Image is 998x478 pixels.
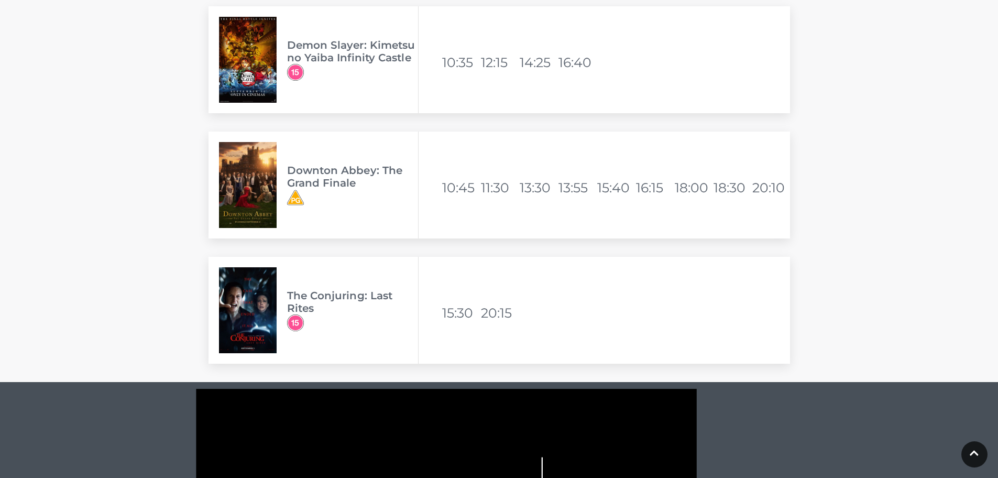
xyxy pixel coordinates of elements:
li: 10:35 [442,50,479,75]
li: 12:15 [481,50,518,75]
li: 16:40 [558,50,595,75]
li: 18:30 [714,175,750,200]
li: 20:15 [481,300,518,325]
li: 18:00 [675,175,711,200]
h3: Demon Slayer: Kimetsu no Yaiba Infinity Castle [287,39,418,64]
li: 13:30 [520,175,556,200]
li: 14:25 [520,50,556,75]
li: 10:45 [442,175,479,200]
li: 13:55 [558,175,595,200]
h3: Downton Abbey: The Grand Finale [287,164,418,189]
li: 15:40 [597,175,634,200]
li: 15:30 [442,300,479,325]
li: 11:30 [481,175,518,200]
h3: The Conjuring: Last Rites [287,289,418,314]
li: 20:10 [752,175,789,200]
li: 16:15 [636,175,673,200]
